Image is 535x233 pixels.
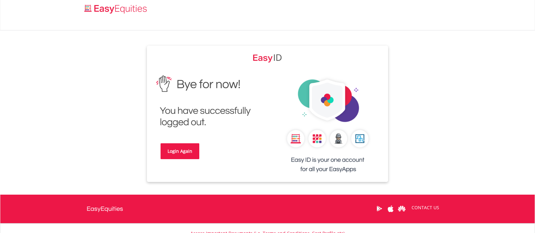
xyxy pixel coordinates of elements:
[272,71,383,182] img: EasyEquities
[396,199,407,218] a: Huawei
[161,143,199,159] a: Login Again
[253,52,282,63] img: EasyEquities
[82,2,149,14] a: Home page
[407,199,444,217] a: CONTACT US
[83,4,149,14] img: EasyEquities_Logo.png
[385,199,396,218] a: Apple
[152,71,263,132] img: EasyEquities
[87,195,123,223] a: EasyEquities
[374,199,385,218] a: Google Play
